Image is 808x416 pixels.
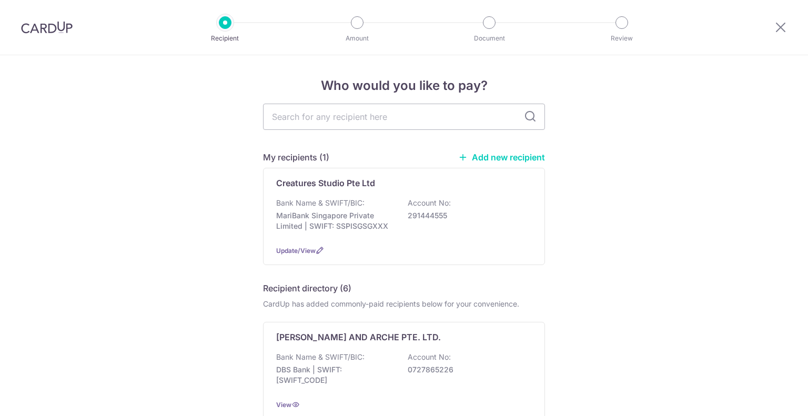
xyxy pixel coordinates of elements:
[276,177,375,189] p: Creatures Studio Pte Ltd
[276,198,365,208] p: Bank Name & SWIFT/BIC:
[408,210,526,221] p: 291444555
[263,104,545,130] input: Search for any recipient here
[276,247,316,255] a: Update/View
[408,364,526,375] p: 0727865226
[263,282,351,295] h5: Recipient directory (6)
[408,198,451,208] p: Account No:
[458,152,545,163] a: Add new recipient
[318,33,396,44] p: Amount
[276,352,365,362] p: Bank Name & SWIFT/BIC:
[276,210,394,231] p: MariBank Singapore Private Limited | SWIFT: SSPISGSGXXX
[263,76,545,95] h4: Who would you like to pay?
[276,331,441,343] p: [PERSON_NAME] AND ARCHE PTE. LTD.
[263,151,329,164] h5: My recipients (1)
[21,21,73,34] img: CardUp
[408,352,451,362] p: Account No:
[450,33,528,44] p: Document
[583,33,661,44] p: Review
[263,299,545,309] div: CardUp has added commonly-paid recipients below for your convenience.
[276,364,394,385] p: DBS Bank | SWIFT: [SWIFT_CODE]
[186,33,264,44] p: Recipient
[276,401,291,409] a: View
